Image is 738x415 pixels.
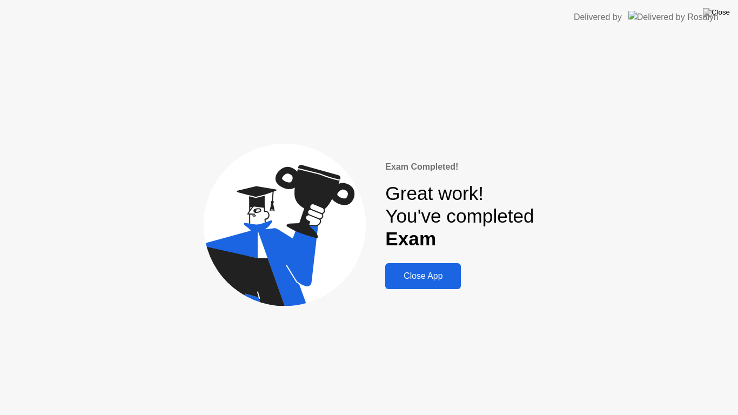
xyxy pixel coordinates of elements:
img: Delivered by Rosalyn [628,11,719,23]
img: Close [703,8,730,17]
button: Close App [385,263,461,289]
div: Great work! You've completed [385,182,534,251]
div: Delivered by [574,11,622,24]
div: Exam Completed! [385,160,534,173]
div: Close App [388,271,458,281]
b: Exam [385,228,436,249]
